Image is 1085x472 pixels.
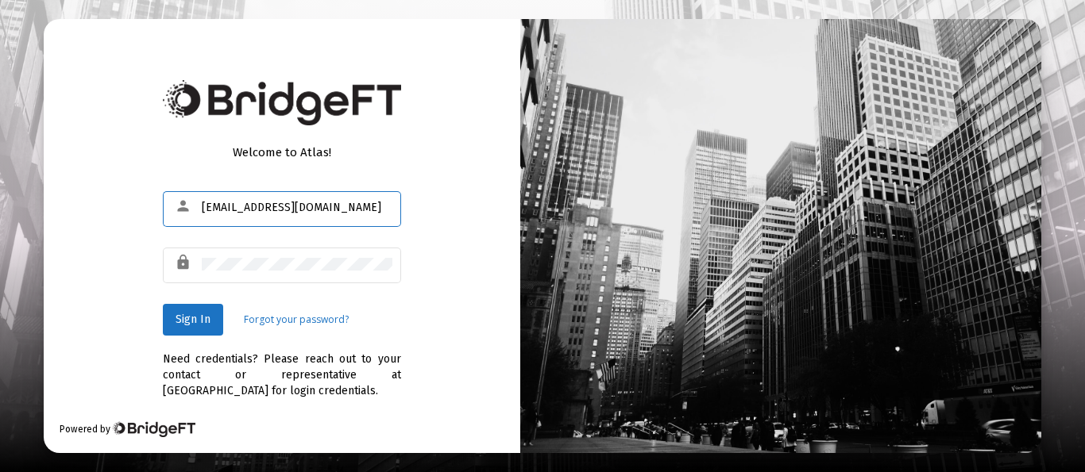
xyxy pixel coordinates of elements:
img: Bridge Financial Technology Logo [112,421,195,437]
div: Powered by [60,421,195,437]
mat-icon: person [175,197,194,216]
mat-icon: lock [175,253,194,272]
span: Sign In [176,313,210,326]
div: Need credentials? Please reach out to your contact or representative at [GEOGRAPHIC_DATA] for log... [163,336,401,399]
input: Email or Username [202,201,392,214]
div: Welcome to Atlas! [163,144,401,160]
button: Sign In [163,304,223,336]
a: Forgot your password? [244,312,349,328]
img: Bridge Financial Technology Logo [163,80,401,125]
